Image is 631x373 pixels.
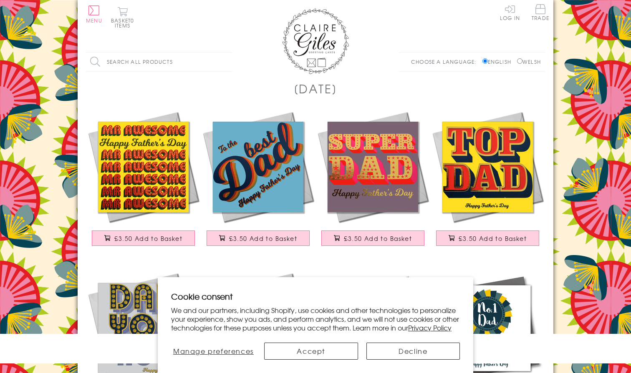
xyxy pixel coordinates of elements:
p: Choose a language: [411,58,481,65]
span: £3.50 Add to Basket [114,234,182,243]
a: Father's Day Card, Super Dad, text foiled in shiny gold £3.50 Add to Basket [315,110,430,254]
button: Basket0 items [111,7,134,28]
a: Log In [500,4,520,20]
span: Menu [86,17,102,24]
button: £3.50 Add to Basket [92,230,195,246]
button: £3.50 Add to Basket [436,230,540,246]
label: English [482,58,515,65]
label: Welsh [517,58,541,65]
span: Manage preferences [173,346,254,356]
p: We and our partners, including Shopify, use cookies and other technologies to personalize your ex... [171,306,460,332]
button: £3.50 Add to Basket [207,230,310,246]
span: £3.50 Add to Basket [229,234,297,243]
img: Father's Day Card, Mr Awesome, text foiled in shiny gold [86,110,201,224]
img: Father's Day Card, Top Dad, text foiled in shiny gold [430,110,545,224]
button: £3.50 Add to Basket [321,230,425,246]
button: Manage preferences [171,343,256,360]
a: Privacy Policy [408,323,452,333]
a: Father's Day Card, Best Dad, text foiled in shiny gold £3.50 Add to Basket [201,110,315,254]
a: Father's Day Card, Mr Awesome, text foiled in shiny gold £3.50 Add to Basket [86,110,201,254]
a: Trade [532,4,549,22]
img: Father's Day Card, Best Dad, text foiled in shiny gold [201,110,315,224]
h1: [DATE] [294,80,338,97]
input: Search [224,53,232,71]
img: Claire Giles Greetings Cards [282,8,349,74]
span: 0 items [115,17,134,29]
input: English [482,58,488,64]
button: Menu [86,5,102,23]
button: Decline [366,343,460,360]
input: Search all products [86,53,232,71]
img: Father's Day Card, Super Dad, text foiled in shiny gold [315,110,430,224]
span: £3.50 Add to Basket [344,234,412,243]
h2: Cookie consent [171,290,460,302]
button: Accept [264,343,358,360]
input: Welsh [517,58,522,64]
a: Father's Day Card, Top Dad, text foiled in shiny gold £3.50 Add to Basket [430,110,545,254]
span: Trade [532,4,549,20]
span: £3.50 Add to Basket [459,234,527,243]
